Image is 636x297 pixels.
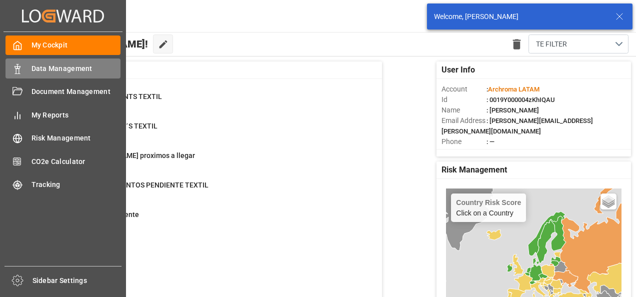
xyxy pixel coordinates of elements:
span: Email Address [441,115,486,126]
a: 13ENVIO DOCUMENTOS PENDIENTE TEXTILPurchase Orders [50,180,369,201]
span: Archroma LATAM [488,85,539,93]
a: Tracking [5,175,120,194]
span: En [PERSON_NAME] proximos a llegar [75,151,195,159]
h4: Country Risk Score [456,198,521,206]
span: User Info [441,64,475,76]
div: Welcome, [PERSON_NAME] [434,11,606,22]
button: open menu [528,34,628,53]
span: : — [486,138,494,145]
span: ENVIO DOCUMENTOS PENDIENTE TEXTIL [75,181,208,189]
a: Data Management [5,58,120,78]
span: Document Management [31,86,121,97]
span: Id [441,94,486,105]
span: Account Type [441,147,486,157]
a: My Cockpit [5,35,120,55]
a: Risk Management [5,128,120,148]
a: 491Textil PO PendientePurchase Orders [50,209,369,230]
a: 94TRANSSHIPMENTS TEXTILContainer Schema [50,91,369,112]
a: Layers [600,193,616,209]
span: CO2e Calculator [31,156,121,167]
div: Click on a Country [456,198,521,217]
span: Tracking [31,179,121,190]
span: Name [441,105,486,115]
a: 44CAMBIO DE ETA´S TEXTILContainer Schema [50,121,369,142]
span: : [PERSON_NAME][EMAIL_ADDRESS][PERSON_NAME][DOMAIN_NAME] [441,117,593,135]
span: : [486,85,539,93]
a: My Reports [5,105,120,124]
span: My Reports [31,110,121,120]
span: Data Management [31,63,121,74]
span: : 0019Y000004zKhIQAU [486,96,555,103]
span: Account [441,84,486,94]
span: Risk Management [31,133,121,143]
a: Document Management [5,82,120,101]
span: : [PERSON_NAME] [486,106,539,114]
a: 60En [PERSON_NAME] proximos a llegarContainer Schema [50,150,369,171]
span: Sidebar Settings [32,275,122,286]
span: Phone [441,136,486,147]
span: Risk Management [441,164,507,176]
a: CO2e Calculator [5,151,120,171]
span: : Shipper [486,148,511,156]
span: TE FILTER [536,39,567,49]
span: My Cockpit [31,40,121,50]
